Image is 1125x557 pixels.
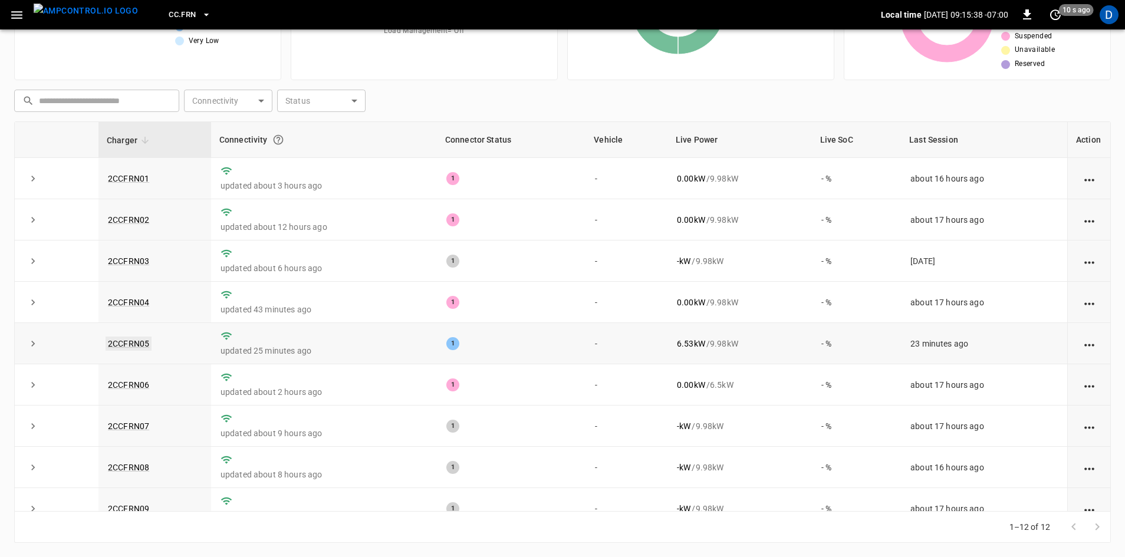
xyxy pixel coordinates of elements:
div: 1 [446,213,459,226]
div: action cell options [1082,462,1097,473]
td: about 17 hours ago [901,406,1067,447]
td: - % [812,323,901,364]
div: / 9.98 kW [677,173,802,184]
span: Very Low [189,35,219,47]
th: Live Power [667,122,812,158]
p: - kW [677,420,690,432]
div: / 9.98 kW [677,462,802,473]
td: about 16 hours ago [901,447,1067,488]
th: Connector Status [437,122,586,158]
div: 1 [446,337,459,350]
th: Action [1067,122,1110,158]
div: action cell options [1082,338,1097,350]
a: 2CCFRN03 [108,256,149,266]
span: CC.FRN [169,8,196,22]
div: 1 [446,255,459,268]
div: action cell options [1082,173,1097,184]
button: expand row [24,335,42,352]
td: - % [812,158,901,199]
p: updated 10 minutes ago [221,510,427,522]
p: - kW [677,503,690,515]
p: 0.00 kW [677,214,705,226]
span: Reserved [1015,58,1045,70]
p: [DATE] 09:15:38 -07:00 [924,9,1008,21]
p: 0.00 kW [677,296,705,308]
td: - % [812,488,901,529]
div: 1 [446,296,459,309]
div: 1 [446,378,459,391]
td: - % [812,282,901,323]
div: profile-icon [1100,5,1119,24]
div: / 9.98 kW [677,338,802,350]
button: expand row [24,417,42,435]
td: about 17 hours ago [901,364,1067,406]
div: / 9.98 kW [677,296,802,308]
p: updated about 8 hours ago [221,469,427,480]
td: - [585,199,667,240]
div: action cell options [1082,379,1097,391]
td: - % [812,364,901,406]
div: / 9.98 kW [677,503,802,515]
td: - [585,488,667,529]
td: - [585,447,667,488]
button: expand row [24,459,42,476]
td: 23 minutes ago [901,323,1067,364]
p: updated about 12 hours ago [221,221,427,233]
button: CC.FRN [164,4,216,27]
td: - % [812,406,901,447]
a: 2CCFRN08 [108,463,149,472]
a: 2CCFRN07 [108,421,149,431]
a: 2CCFRN04 [108,298,149,307]
button: expand row [24,500,42,518]
td: [DATE] [901,240,1067,282]
span: Unavailable [1015,44,1055,56]
div: action cell options [1082,214,1097,226]
td: - % [812,240,901,282]
p: updated about 9 hours ago [221,427,427,439]
p: updated about 2 hours ago [221,386,427,398]
div: / 9.98 kW [677,255,802,267]
div: / 9.98 kW [677,420,802,432]
td: about 16 hours ago [901,158,1067,199]
p: updated about 6 hours ago [221,262,427,274]
span: Charger [107,133,153,147]
div: 1 [446,502,459,515]
div: 1 [446,461,459,474]
button: expand row [24,376,42,394]
a: 2CCFRN01 [108,174,149,183]
td: - % [812,199,901,240]
p: 6.53 kW [677,338,705,350]
div: action cell options [1082,420,1097,432]
td: - [585,158,667,199]
div: / 9.98 kW [677,214,802,226]
p: updated 25 minutes ago [221,345,427,357]
td: - [585,323,667,364]
th: Vehicle [585,122,667,158]
td: - [585,282,667,323]
span: Suspended [1015,31,1052,42]
td: about 17 hours ago [901,199,1067,240]
div: action cell options [1082,503,1097,515]
button: expand row [24,170,42,187]
td: - [585,364,667,406]
a: 2CCFRN06 [108,380,149,390]
a: 2CCFRN09 [108,504,149,513]
div: Connectivity [219,129,429,150]
th: Live SoC [812,122,901,158]
p: Local time [881,9,922,21]
button: expand row [24,211,42,229]
p: - kW [677,462,690,473]
td: about 17 hours ago [901,282,1067,323]
p: 0.00 kW [677,379,705,391]
button: expand row [24,294,42,311]
div: 1 [446,420,459,433]
button: expand row [24,252,42,270]
p: 0.00 kW [677,173,705,184]
span: 10 s ago [1059,4,1094,16]
p: updated 43 minutes ago [221,304,427,315]
button: Connection between the charger and our software. [268,129,289,150]
a: 2CCFRN02 [108,215,149,225]
div: 1 [446,172,459,185]
th: Last Session [901,122,1067,158]
span: Load Management = Off [384,25,464,37]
